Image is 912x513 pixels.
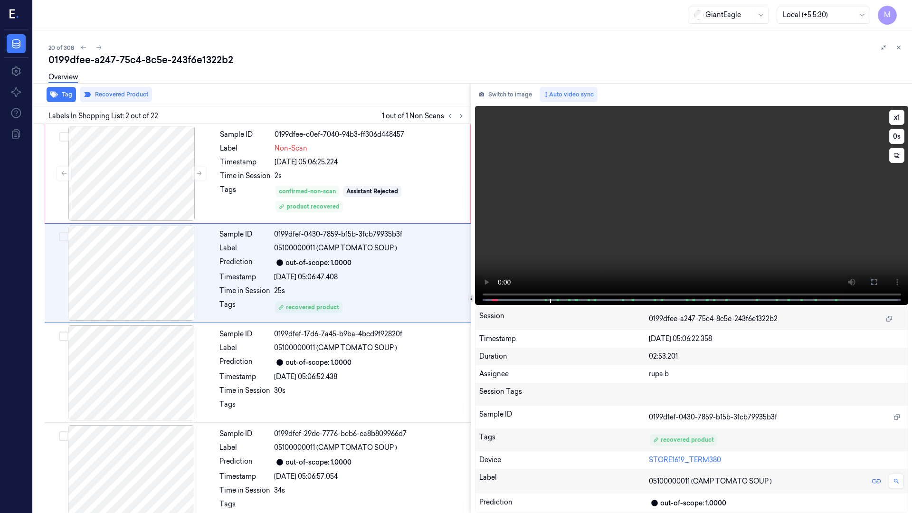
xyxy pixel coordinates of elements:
span: 0199dfef-0430-7859-b15b-3fcb79935b3f [649,412,777,422]
div: product recovered [279,202,340,211]
div: out-of-scope: 1.0000 [285,258,351,268]
div: Tags [479,432,649,447]
div: recovered product [653,436,714,444]
button: Select row [59,232,68,241]
div: Tags [220,185,271,213]
div: [DATE] 05:06:25.224 [275,157,465,167]
div: Tags [219,300,270,315]
button: Recovered Product [80,87,152,102]
div: 0199dfee-c0ef-7040-94b3-ff306d448457 [275,130,465,140]
div: Label [220,143,271,153]
div: Session [479,311,649,326]
span: 1 out of 1 Non Scans [382,110,467,122]
div: confirmed-non-scan [279,187,336,196]
div: 02:53.201 [649,351,904,361]
button: Auto video sync [540,87,598,102]
span: 05100000011 (CAMP TOMATO SOUP ) [649,476,772,486]
div: Timestamp [219,372,270,382]
span: 05100000011 (CAMP TOMATO SOUP ) [274,343,397,353]
div: rupa b [649,369,904,379]
span: Non-Scan [275,143,307,153]
a: Overview [48,72,78,83]
div: 30s [274,386,465,396]
div: Label [479,473,649,490]
div: Time in Session [219,485,270,495]
div: [DATE] 05:06:47.408 [274,272,465,282]
span: Labels In Shopping List: 2 out of 22 [48,111,158,121]
div: Time in Session [220,171,271,181]
div: out-of-scope: 1.0000 [660,498,726,508]
button: x1 [889,110,904,125]
span: 20 of 308 [48,44,74,52]
div: STORE1619_TERM380 [649,455,904,465]
div: Prediction [479,497,649,509]
div: Prediction [219,257,270,268]
span: 05100000011 (CAMP TOMATO SOUP ) [274,443,397,453]
span: 05100000011 (CAMP TOMATO SOUP ) [274,243,397,253]
div: Device [479,455,649,465]
div: recovered product [278,303,339,312]
button: 0s [889,129,904,144]
div: 0199dfee-a247-75c4-8c5e-243f6e1322b2 [48,53,904,66]
div: [DATE] 05:06:22.358 [649,334,904,344]
div: Tags [219,399,270,415]
div: Label [219,443,270,453]
div: Sample ID [219,429,270,439]
div: Time in Session [219,286,270,296]
button: Switch to image [475,87,536,102]
div: [DATE] 05:06:57.054 [274,472,465,482]
div: Label [219,243,270,253]
div: [DATE] 05:06:52.438 [274,372,465,382]
button: M [878,6,897,25]
button: Select row [59,132,69,142]
div: Prediction [219,456,270,468]
div: Assignee [479,369,649,379]
div: out-of-scope: 1.0000 [285,457,351,467]
div: Prediction [219,357,270,368]
div: out-of-scope: 1.0000 [285,358,351,368]
div: Sample ID [220,130,271,140]
button: Tag [47,87,76,102]
div: Label [219,343,270,353]
div: 2s [275,171,465,181]
div: Sample ID [219,229,270,239]
button: Select row [59,431,68,441]
div: Timestamp [220,157,271,167]
span: 0199dfee-a247-75c4-8c5e-243f6e1322b2 [649,314,778,324]
div: Time in Session [219,386,270,396]
div: 0199dfef-29de-7776-bcb6-ca8b809966d7 [274,429,465,439]
div: Sample ID [219,329,270,339]
div: Sample ID [479,409,649,425]
div: Assistant Rejected [346,187,398,196]
div: Timestamp [219,272,270,282]
button: Select row [59,332,68,341]
div: Timestamp [479,334,649,344]
div: Duration [479,351,649,361]
div: 0199dfef-0430-7859-b15b-3fcb79935b3f [274,229,465,239]
div: 0199dfef-17d6-7a45-b9ba-4bcd9f92820f [274,329,465,339]
div: Session Tags [479,387,649,402]
div: Timestamp [219,472,270,482]
div: 25s [274,286,465,296]
div: 34s [274,485,465,495]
